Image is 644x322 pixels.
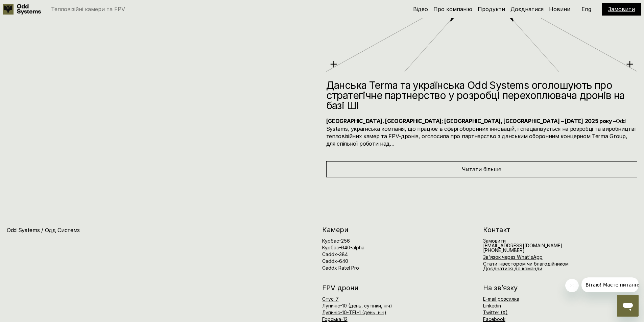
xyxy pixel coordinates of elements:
[322,303,392,308] a: Лупиніс-10 (день, сутінки, ніч)
[483,296,519,302] a: E-mail розсилка
[322,238,350,244] a: Курбас-256
[7,226,160,234] h4: Odd Systems / Одд Системз
[483,284,518,291] h2: На зв’язку
[326,80,638,110] h2: Данська Terma та українська Odd Systems оголошують про стратегічне партнерство у розробці перехоп...
[581,6,591,12] p: Eng
[585,118,616,124] strong: 2025 року –
[510,6,544,13] a: Доєднатися
[433,6,472,13] a: Про компанію
[322,284,476,291] h2: FPV дрони
[322,258,348,264] a: Caddx-640
[322,226,476,233] h2: Камери
[608,6,635,13] a: Замовити
[322,309,386,315] a: Лупиніс-10-TFL-1 (день, ніч)
[322,265,359,271] a: Caddx Ratel Pro
[326,117,638,148] h4: Odd Systems, українська компанія, що працює в сфері оборонних інновацій, і спеціалізується на роз...
[483,303,501,308] a: Linkedin
[483,309,508,315] a: Twitter (X)
[4,5,62,10] span: Вітаю! Маєте питання?
[483,247,525,253] span: [PHONE_NUMBER]
[322,296,339,302] a: Стус-7
[322,251,348,257] a: Caddx-384
[322,245,364,250] a: Курбас-640-alpha
[322,316,348,322] a: Горська-12
[326,118,583,124] strong: [GEOGRAPHIC_DATA], [GEOGRAPHIC_DATA]; [GEOGRAPHIC_DATA], [GEOGRAPHIC_DATA] – [DATE]
[483,316,505,322] a: Facebook
[413,6,428,13] a: Відео
[483,266,542,271] a: Доєднатися до команди
[483,261,569,267] a: Стати інвестором чи благодійником
[483,226,637,233] h2: Контакт
[565,279,579,292] iframe: Закрити повідомлення
[549,6,570,13] a: Новини
[483,239,563,253] h6: [EMAIL_ADDRESS][DOMAIN_NAME]
[462,166,501,173] span: Читати більше
[483,254,543,260] a: Зв'язок через What'sApp
[478,6,505,13] a: Продукти
[617,295,639,317] iframe: Кнопка для запуску вікна повідомлень
[483,238,506,244] a: Замовити
[581,277,639,292] iframe: Повідомлення від компанії
[51,6,125,12] p: Тепловізійні камери та FPV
